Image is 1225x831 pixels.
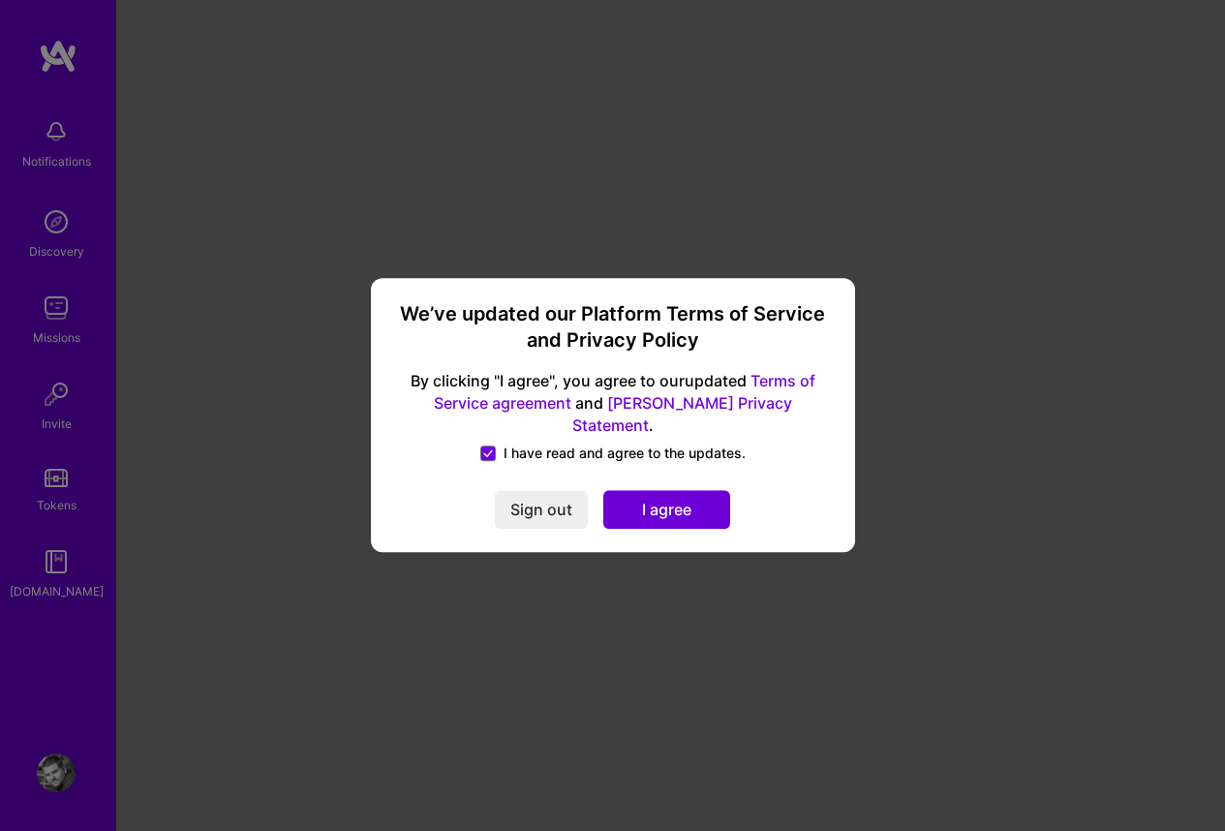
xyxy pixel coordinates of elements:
[572,393,792,435] a: [PERSON_NAME] Privacy Statement
[495,491,588,530] button: Sign out
[394,370,832,437] span: By clicking "I agree", you agree to our updated and .
[504,445,746,464] span: I have read and agree to the updates.
[434,371,815,413] a: Terms of Service agreement
[394,301,832,354] h3: We’ve updated our Platform Terms of Service and Privacy Policy
[603,491,730,530] button: I agree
